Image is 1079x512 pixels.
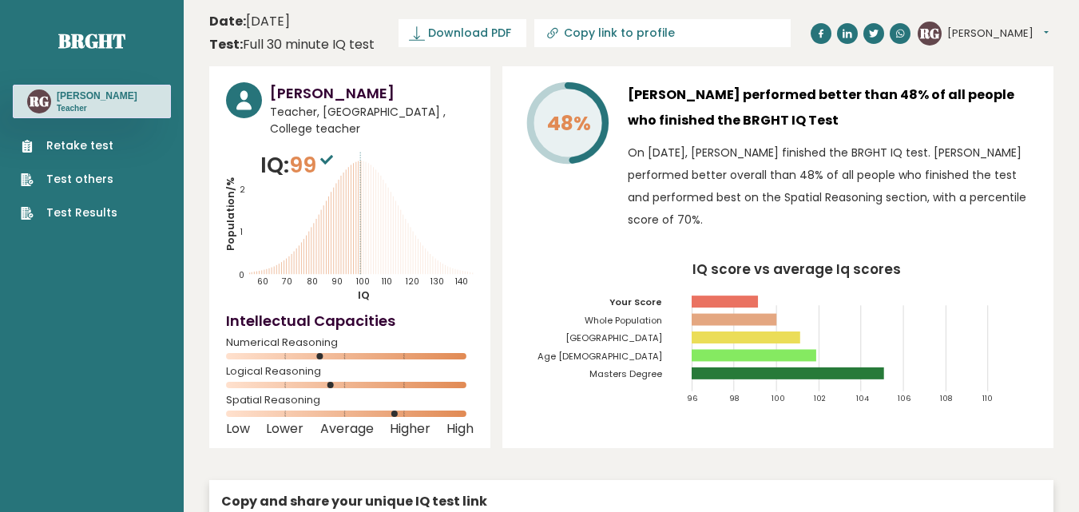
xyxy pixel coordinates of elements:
tspan: [GEOGRAPHIC_DATA] [565,331,662,344]
time: [DATE] [209,12,290,31]
tspan: 120 [407,276,420,288]
h3: [PERSON_NAME] [270,82,474,104]
tspan: 1 [240,226,243,238]
span: Higher [390,426,430,432]
span: Numerical Reasoning [226,339,474,346]
a: Download PDF [399,19,526,47]
b: Test: [209,35,243,54]
span: Average [320,426,374,432]
tspan: 98 [729,393,740,403]
tspan: 100 [357,276,371,288]
h4: Intellectual Capacities [226,310,474,331]
tspan: 60 [257,276,268,288]
a: Brght [58,28,125,54]
tspan: 90 [331,276,343,288]
p: Teacher [57,103,137,114]
tspan: IQ [359,288,371,302]
tspan: 48% [547,109,591,137]
button: [PERSON_NAME] [947,26,1049,42]
span: Download PDF [428,25,511,42]
h3: [PERSON_NAME] [57,89,137,102]
span: 99 [289,150,337,180]
text: RG [29,92,49,110]
a: Retake test [21,137,117,154]
tspan: 108 [941,393,954,403]
tspan: 2 [240,184,245,196]
tspan: 140 [456,276,469,288]
tspan: 110 [982,393,993,403]
a: Test others [21,171,117,188]
tspan: Whole Population [585,314,662,327]
span: Spatial Reasoning [226,397,474,403]
tspan: 102 [814,393,826,403]
span: Logical Reasoning [226,368,474,375]
tspan: 0 [239,270,244,282]
span: Low [226,426,250,432]
tspan: IQ score vs average Iq scores [692,260,901,279]
tspan: 106 [899,393,912,403]
div: Full 30 minute IQ test [209,35,375,54]
span: Lower [266,426,303,432]
tspan: 80 [307,276,319,288]
tspan: 70 [282,276,293,288]
tspan: 130 [430,276,444,288]
tspan: Population/% [224,177,237,251]
span: Teacher, [GEOGRAPHIC_DATA] , College teacher [270,104,474,137]
h3: [PERSON_NAME] performed better than 48% of all people who finished the BRGHT IQ Test [628,82,1037,133]
tspan: Age [DEMOGRAPHIC_DATA] [538,350,662,363]
div: Copy and share your unique IQ test link [221,492,1041,511]
tspan: 96 [687,393,698,403]
text: RG [919,23,939,42]
tspan: Your Score [609,296,662,308]
p: On [DATE], [PERSON_NAME] finished the BRGHT IQ test. [PERSON_NAME] performed better overall than ... [628,141,1037,231]
a: Test Results [21,204,117,221]
p: IQ: [260,149,337,181]
tspan: 104 [856,393,869,403]
tspan: 100 [772,393,785,403]
b: Date: [209,12,246,30]
span: High [446,426,474,432]
tspan: Masters Degree [589,367,662,380]
tspan: 110 [383,276,393,288]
